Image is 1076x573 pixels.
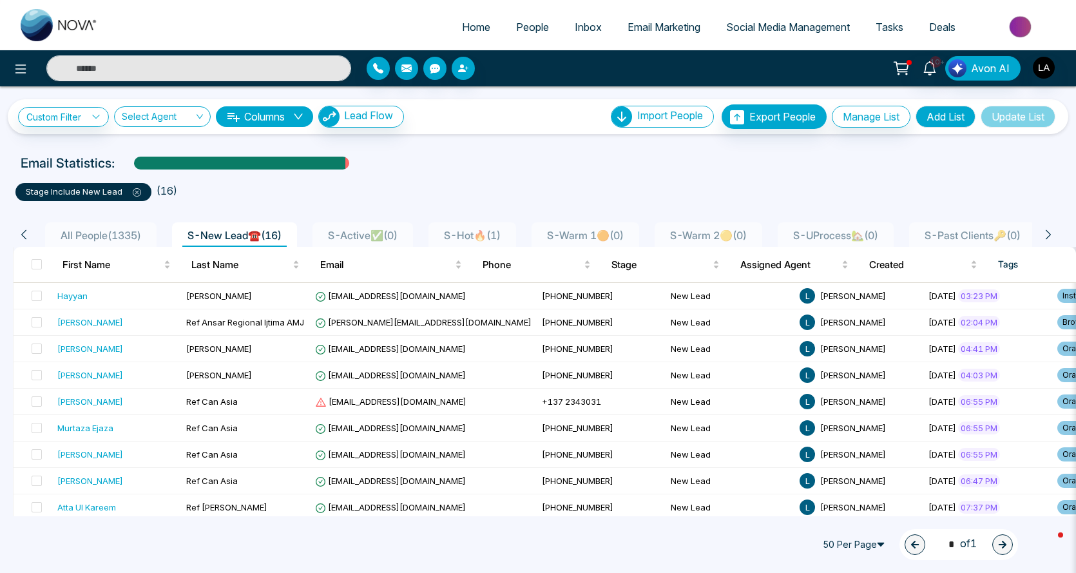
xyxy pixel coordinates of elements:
a: Email Marketing [615,15,713,39]
td: New Lead [666,415,794,442]
span: Ref Can Asia [186,449,238,460]
span: [PERSON_NAME] [820,317,886,327]
a: Tasks [863,15,916,39]
a: 10+ [914,56,945,79]
th: First Name [52,247,181,283]
span: +137 2343031 [542,396,601,407]
td: New Lead [666,442,794,468]
span: [EMAIL_ADDRESS][DOMAIN_NAME] [315,291,466,301]
iframe: Intercom live chat [1032,529,1063,560]
span: Phone [483,257,581,273]
span: S-Past Clients🔑 ( 0 ) [919,229,1026,242]
span: [PHONE_NUMBER] [542,317,613,327]
span: 04:41 PM [958,342,1000,355]
span: All People ( 1335 ) [55,229,146,242]
p: Email Statistics: [21,153,115,173]
span: [PHONE_NUMBER] [542,291,613,301]
p: stage include New Lead [26,186,141,199]
span: [PERSON_NAME][EMAIL_ADDRESS][DOMAIN_NAME] [315,317,532,327]
span: Lead Flow [344,109,393,122]
span: 07:37 PM [958,501,1000,514]
span: L [800,420,815,436]
span: 06:47 PM [958,474,1000,487]
span: Email Marketing [628,21,700,34]
span: 50 Per Page [817,534,894,555]
span: [PHONE_NUMBER] [542,370,613,380]
span: Ref [PERSON_NAME] [186,502,267,512]
span: 02:04 PM [958,316,1000,329]
span: 06:55 PM [958,395,1000,408]
span: [DATE] [928,502,956,512]
span: Ref Can Asia [186,476,238,486]
a: Home [449,15,503,39]
button: Manage List [832,106,910,128]
span: down [293,112,303,122]
span: Avon AI [971,61,1010,76]
span: L [800,367,815,383]
button: Add List [916,106,975,128]
span: [PERSON_NAME] [820,396,886,407]
span: Social Media Management [726,21,850,34]
li: ( 16 ) [157,183,177,199]
span: Ref Ansar Regional Ijtima AMJ [186,317,304,327]
th: Created [859,247,988,283]
span: L [800,447,815,462]
span: First Name [62,257,161,273]
span: [PERSON_NAME] [820,423,886,433]
td: New Lead [666,389,794,415]
span: [DATE] [928,449,956,460]
a: Lead FlowLead Flow [313,106,404,128]
span: [EMAIL_ADDRESS][DOMAIN_NAME] [315,449,466,460]
span: [EMAIL_ADDRESS][DOMAIN_NAME] [315,396,466,407]
span: [PHONE_NUMBER] [542,502,613,512]
span: [PERSON_NAME] [820,502,886,512]
div: [PERSON_NAME] [57,474,123,487]
span: Ref Can Asia [186,423,238,433]
th: Email [310,247,472,283]
span: Home [462,21,490,34]
div: [PERSON_NAME] [57,448,123,461]
span: 06:55 PM [958,448,1000,461]
img: Market-place.gif [975,12,1068,41]
a: Custom Filter [18,107,109,127]
span: 06:55 PM [958,422,1000,434]
td: New Lead [666,362,794,389]
div: [PERSON_NAME] [57,369,123,382]
span: Inbox [575,21,602,34]
span: S-Active✅ ( 0 ) [323,229,403,242]
span: Import People [637,109,703,122]
span: [EMAIL_ADDRESS][DOMAIN_NAME] [315,423,466,433]
span: [DATE] [928,423,956,433]
button: Avon AI [945,56,1021,81]
span: [DATE] [928,396,956,407]
button: Update List [981,106,1055,128]
span: Deals [929,21,956,34]
a: Social Media Management [713,15,863,39]
span: S-UProcess🏡 ( 0 ) [788,229,883,242]
span: L [800,341,815,356]
span: [PHONE_NUMBER] [542,449,613,460]
span: 03:23 PM [958,289,1000,302]
span: S-Hot🔥 ( 1 ) [439,229,506,242]
span: Email [320,257,452,273]
td: New Lead [666,336,794,362]
img: User Avatar [1033,57,1055,79]
button: Export People [722,104,827,129]
span: [PERSON_NAME] [820,291,886,301]
span: [PERSON_NAME] [820,476,886,486]
div: [PERSON_NAME] [57,342,123,355]
span: L [800,288,815,304]
span: [EMAIL_ADDRESS][DOMAIN_NAME] [315,502,466,512]
span: [DATE] [928,370,956,380]
span: Last Name [191,257,290,273]
a: Deals [916,15,968,39]
div: [PERSON_NAME] [57,395,123,408]
img: Lead Flow [948,59,966,77]
span: [PERSON_NAME] [186,291,252,301]
div: Murtaza Ejaza [57,422,113,434]
span: [PHONE_NUMBER] [542,476,613,486]
th: Assigned Agent [730,247,859,283]
div: [PERSON_NAME] [57,316,123,329]
span: Assigned Agent [740,257,839,273]
span: [PERSON_NAME] [820,449,886,460]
